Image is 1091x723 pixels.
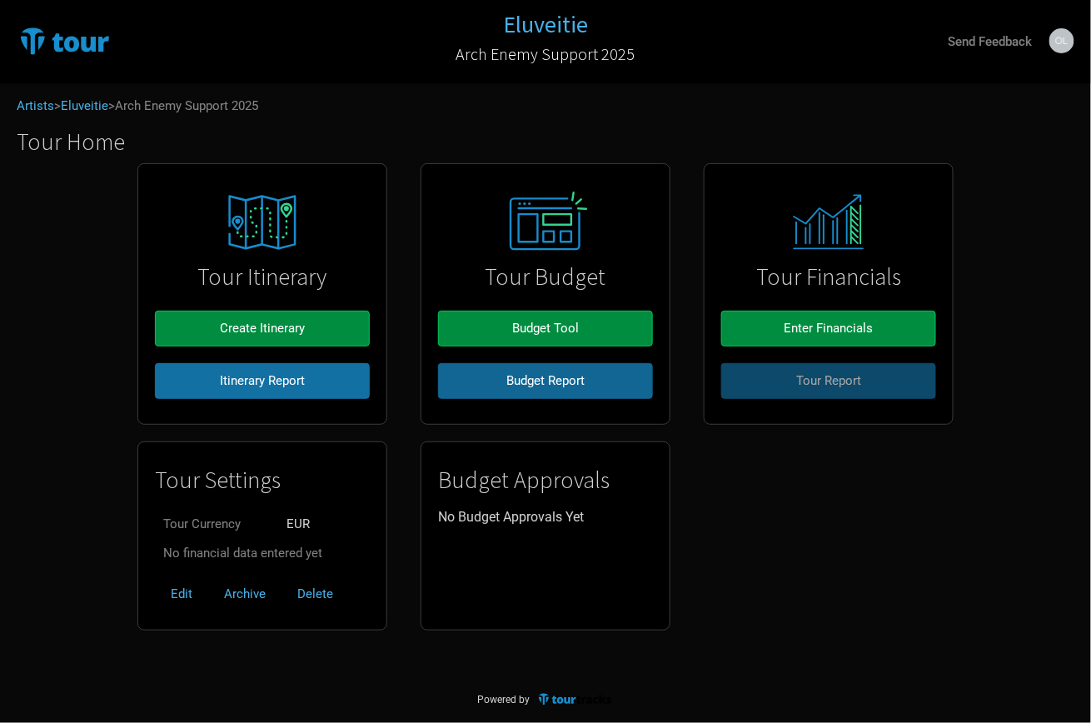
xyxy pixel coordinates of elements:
[155,311,370,347] button: Create Itinerary
[438,264,653,290] h1: Tour Budget
[438,467,653,493] h1: Budget Approvals
[220,321,305,336] span: Create Itinerary
[506,373,585,388] span: Budget Report
[490,187,601,257] img: tourtracks_02_icon_presets.svg
[155,586,208,601] a: Edit
[281,576,349,612] button: Delete
[155,467,370,493] h1: Tour Settings
[438,311,653,347] button: Budget Tool
[721,264,936,290] h1: Tour Financials
[512,321,579,336] span: Budget Tool
[155,355,370,407] a: Itinerary Report
[155,510,278,539] td: Tour Currency
[17,24,197,57] img: TourTracks
[155,539,331,568] td: No financial data entered yet
[785,321,874,336] span: Enter Financials
[155,576,208,612] button: Edit
[456,45,635,63] h2: Arch Enemy Support 2025
[155,302,370,355] a: Create Itinerary
[54,100,108,112] span: >
[438,355,653,407] a: Budget Report
[721,355,936,407] a: Tour Report
[220,373,305,388] span: Itinerary Report
[17,98,54,113] a: Artists
[478,695,531,706] span: Powered by
[17,129,1091,155] h1: Tour Home
[537,692,614,706] img: TourTracks
[208,576,281,612] button: Archive
[438,302,653,355] a: Budget Tool
[721,302,936,355] a: Enter Financials
[721,311,936,347] button: Enter Financials
[503,9,588,39] h1: Eluveitie
[61,98,108,113] a: Eluveitie
[278,510,331,539] td: EUR
[438,363,653,399] button: Budget Report
[796,373,861,388] span: Tour Report
[503,12,588,37] a: Eluveitie
[155,264,370,290] h1: Tour Itinerary
[200,183,325,262] img: tourtracks_icons_FA_06_icons_itinerary.svg
[721,363,936,399] button: Tour Report
[1049,28,1074,53] img: Jan-Ole
[108,100,258,112] span: > Arch Enemy Support 2025
[949,34,1033,49] strong: Send Feedback
[784,194,873,250] img: tourtracks_14_icons_monitor.svg
[438,510,653,525] p: No Budget Approvals Yet
[456,37,635,72] a: Arch Enemy Support 2025
[155,363,370,399] button: Itinerary Report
